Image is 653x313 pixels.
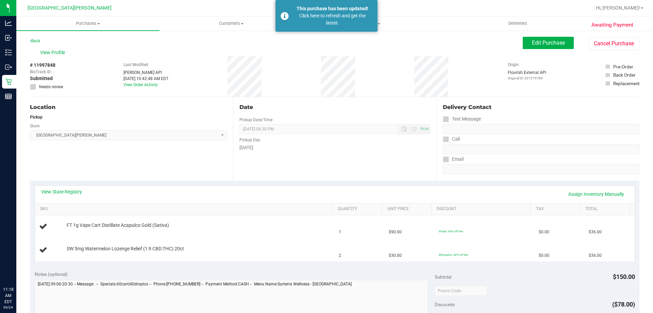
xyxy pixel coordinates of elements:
[123,76,168,82] div: [DATE] 10:42:48 AM EDT
[564,188,629,200] a: Assign Inventory Manually
[439,230,463,233] span: 60cart: 60% off line
[5,64,12,71] inline-svg: Outbound
[532,40,565,46] span: Edit Purchase
[536,206,577,212] a: Tax
[443,103,639,111] div: Delivery Contact
[40,49,67,56] span: View Profile
[523,37,574,49] button: Edit Purchase
[5,93,12,100] inline-svg: Reports
[7,259,27,279] iframe: Resource center
[387,206,429,212] a: Unit Price
[389,229,402,235] span: $90.00
[588,37,639,50] button: Cancel Purchase
[439,253,468,256] span: 40droploz: 40% off line
[435,298,455,311] span: Discounts
[5,78,12,85] inline-svg: Retail
[30,69,52,75] span: BioTrack ID:
[499,20,536,27] span: Deliveries
[30,62,55,69] span: # 11997848
[160,20,302,27] span: Customers
[5,20,12,27] inline-svg: Analytics
[435,286,487,296] input: Promo Code
[437,206,528,212] a: Discount
[39,84,63,90] span: Needs review
[339,229,341,235] span: 1
[292,5,372,12] div: This purchase has been updated!
[585,206,627,212] a: Total
[446,16,589,31] a: Deliveries
[30,103,227,111] div: Location
[5,34,12,41] inline-svg: Inbound
[338,206,379,212] a: Quantity
[53,69,54,75] span: -
[612,301,635,308] span: ($78.00)
[30,75,53,82] span: Submitted
[30,123,39,129] label: Store
[28,5,112,11] span: [GEOGRAPHIC_DATA][PERSON_NAME]
[508,69,546,81] div: Flourish External API
[41,188,82,195] a: View State Registry
[67,222,169,229] span: FT 1g Vape Cart Distillate Acapulco Gold (Sativa)
[239,103,430,111] div: Date
[30,38,40,43] a: Back
[67,246,184,252] span: SW 5mg Watermelon Lozenge Relief (1:9 CBD:THC) 20ct
[30,115,43,120] strong: Pickup
[292,12,372,27] div: Click here to refresh and get the latest.
[539,229,549,235] span: $0.00
[123,62,148,68] label: Last Modified
[5,49,12,56] inline-svg: Inventory
[389,252,402,259] span: $30.00
[40,206,330,212] a: SKU
[443,134,460,144] label: Call
[443,124,639,134] input: Format: (999) 999-9999
[16,20,160,27] span: Purchases
[3,286,13,305] p: 11:18 AM EDT
[160,16,303,31] a: Customers
[443,154,464,164] label: Email
[16,16,160,31] a: Purchases
[443,144,639,154] input: Format: (999) 999-9999
[239,117,272,123] label: Pickup Date/Time
[613,80,639,87] div: Replacement
[613,72,636,78] div: Back Order
[239,137,260,143] label: Pickup Day
[508,76,546,81] p: Original ID: 327279789
[3,305,13,310] p: 09/24
[589,252,602,259] span: $36.00
[239,144,430,151] div: [DATE]
[435,274,451,280] span: Subtotal
[589,229,602,235] span: $36.00
[596,5,640,11] span: Hi, [PERSON_NAME]!
[123,82,158,87] a: View Order Activity
[123,69,168,76] div: [PERSON_NAME] API
[591,21,633,29] span: Awaiting Payment
[613,273,635,280] span: $150.00
[35,271,68,277] span: Notes (optional)
[613,63,633,70] div: Pre-Order
[539,252,549,259] span: $0.00
[339,252,341,259] span: 2
[508,62,519,68] label: Origin
[443,114,481,124] label: Text Message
